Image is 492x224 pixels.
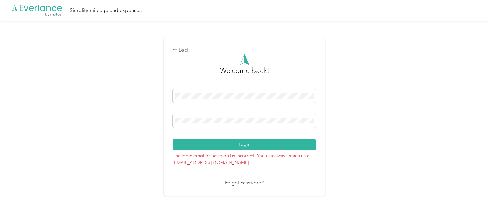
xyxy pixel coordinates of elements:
div: Simplify mileage and expenses [70,6,142,15]
p: The login email or password is incorrect. You can always reach us at [EMAIL_ADDRESS][DOMAIN_NAME] [173,150,316,166]
h3: greeting [220,65,269,83]
button: Login [173,139,316,150]
div: Back [173,46,316,54]
a: Forgot Password? [225,180,264,187]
